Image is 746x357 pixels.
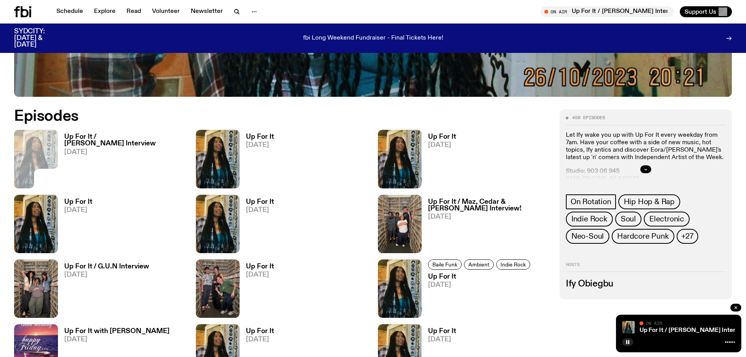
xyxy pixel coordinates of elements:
[432,261,457,267] span: Baile Funk
[566,194,616,209] a: On Rotation
[303,35,443,42] p: fbi Long Weekend Fundraiser - Final Tickets Here!
[428,214,550,220] span: [DATE]
[617,232,668,241] span: Hardcore Punk
[14,195,58,253] img: Ify - a Brown Skin girl with black braided twists, looking up to the side with her tongue stickin...
[428,282,533,288] span: [DATE]
[571,215,607,223] span: Indie Rock
[428,142,456,149] span: [DATE]
[571,198,611,206] span: On Rotation
[464,259,494,270] a: Ambient
[246,199,274,205] h3: Up For It
[428,259,462,270] a: Baile Funk
[58,199,92,253] a: Up For It[DATE]
[428,134,456,140] h3: Up For It
[246,134,274,140] h3: Up For It
[240,134,274,188] a: Up For It[DATE]
[64,207,92,214] span: [DATE]
[14,109,490,123] h2: Episodes
[566,212,613,227] a: Indie Rock
[246,328,274,335] h3: Up For It
[58,134,186,188] a: Up For It / [PERSON_NAME] Interview[DATE]
[612,229,674,244] a: Hardcore Punk
[428,328,456,335] h3: Up For It
[428,336,456,343] span: [DATE]
[240,263,274,318] a: Up For It[DATE]
[428,274,533,280] h3: Up For It
[622,321,635,333] img: Ify - a Brown Skin girl with black braided twists, looking up to the side with her tongue stickin...
[680,6,732,17] button: Support Us
[246,263,274,270] h3: Up For It
[58,263,149,318] a: Up For It / G.U.N Interview[DATE]
[64,134,186,147] h3: Up For It / [PERSON_NAME] Interview
[649,215,684,223] span: Electronic
[566,280,726,288] h3: Ify Obiegbu
[572,116,605,120] span: 458 episodes
[64,199,92,205] h3: Up For It
[240,199,274,253] a: Up For It[DATE]
[422,134,456,188] a: Up For It[DATE]
[685,8,716,15] span: Support Us
[246,272,274,278] span: [DATE]
[540,6,674,17] button: On AirUp For It / [PERSON_NAME] Interview
[122,6,146,17] a: Read
[52,6,88,17] a: Schedule
[246,336,274,343] span: [DATE]
[64,263,149,270] h3: Up For It / G.U.N Interview
[644,212,690,227] a: Electronic
[246,207,274,214] span: [DATE]
[468,261,490,267] span: Ambient
[618,194,680,209] a: Hip Hop & Rap
[624,198,675,206] span: Hip Hop & Rap
[378,130,422,188] img: Ify - a Brown Skin girl with black braided twists, looking up to the side with her tongue stickin...
[571,232,604,241] span: Neo-Soul
[566,229,609,244] a: Neo-Soul
[64,272,149,278] span: [DATE]
[428,199,550,212] h3: Up For It / Maz, Cedar & [PERSON_NAME] Interview!
[186,6,228,17] a: Newsletter
[615,212,641,227] a: Soul
[681,232,694,241] span: +27
[246,142,274,149] span: [DATE]
[64,149,186,156] span: [DATE]
[196,130,240,188] img: Ify - a Brown Skin girl with black braided twists, looking up to the side with her tongue stickin...
[147,6,184,17] a: Volunteer
[14,28,64,48] h3: SYDCITY: [DATE] & [DATE]
[646,321,662,326] span: On Air
[422,274,533,318] a: Up For It[DATE]
[621,215,636,223] span: Soul
[422,199,550,253] a: Up For It / Maz, Cedar & [PERSON_NAME] Interview![DATE]
[64,328,170,335] h3: Up For It with [PERSON_NAME]
[196,195,240,253] img: Ify - a Brown Skin girl with black braided twists, looking up to the side with her tongue stickin...
[566,263,726,272] h2: Hosts
[64,336,170,343] span: [DATE]
[89,6,120,17] a: Explore
[500,261,526,267] span: Indie Rock
[496,259,530,270] a: Indie Rock
[566,132,726,162] p: Let Ify wake you up with Up For It every weekday from 7am. Have your coffee with a side of new mu...
[677,229,698,244] button: +27
[378,259,422,318] img: Ify - a Brown Skin girl with black braided twists, looking up to the side with her tongue stickin...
